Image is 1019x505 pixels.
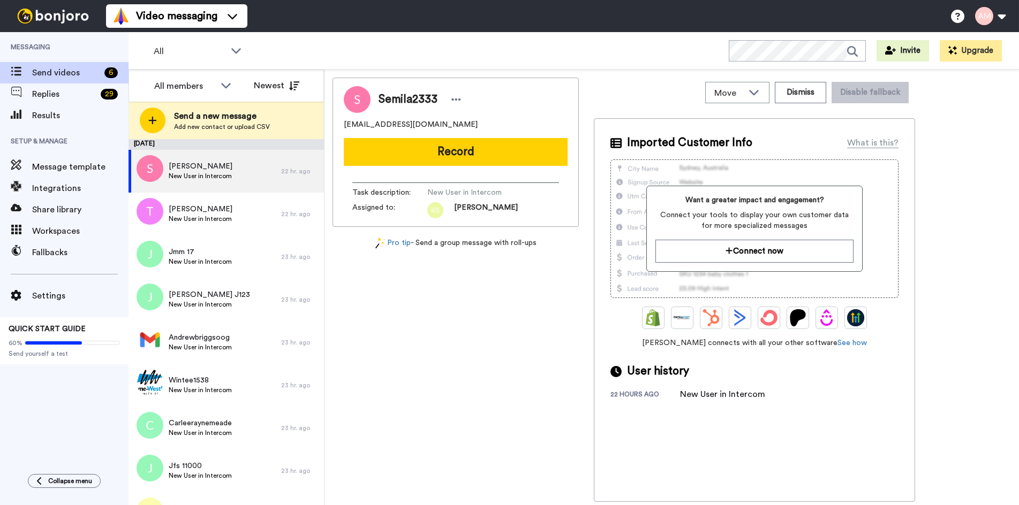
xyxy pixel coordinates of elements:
[32,225,129,238] span: Workspaces
[174,123,270,131] span: Add new contact or upload CSV
[32,109,129,122] span: Results
[427,202,443,218] img: rs.png
[169,247,232,257] span: Jmm 17
[281,252,319,261] div: 23 hr. ago
[136,9,217,24] span: Video messaging
[137,455,163,481] img: j.png
[174,110,270,123] span: Send a new message
[169,172,232,180] span: New User in Intercom
[112,7,130,25] img: vm-color.svg
[832,82,909,103] button: Disable fallback
[655,210,853,231] span: Connect your tools to display your own customer data for more specialized messages
[680,388,765,401] div: New User in Intercom
[281,424,319,432] div: 23 hr. ago
[169,215,232,223] span: New User in Intercom
[344,86,371,113] img: Profile Image
[760,309,778,326] img: ConvertKit
[9,325,86,333] span: QUICK START GUIDE
[281,338,319,347] div: 23 hr. ago
[344,138,568,166] button: Record
[427,187,529,198] span: New User in Intercom
[847,136,899,149] div: What is this?
[818,309,835,326] img: Drip
[169,386,232,394] span: New User in Intercom
[281,466,319,475] div: 23 hr. ago
[877,40,929,62] button: Invite
[32,289,129,302] span: Settings
[48,477,92,485] span: Collapse menu
[344,119,478,130] span: [EMAIL_ADDRESS][DOMAIN_NAME]
[352,202,427,218] span: Assigned to:
[940,40,1002,62] button: Upgrade
[32,66,100,79] span: Send videos
[281,167,319,175] div: 22 hr. ago
[333,238,579,249] div: - Send a group message with roll-ups
[703,309,720,326] img: Hubspot
[352,187,427,198] span: Task description :
[169,204,232,215] span: [PERSON_NAME]
[32,88,96,101] span: Replies
[104,67,118,78] div: 6
[454,202,518,218] span: [PERSON_NAME]
[9,349,120,358] span: Send yourself a test
[137,155,163,182] img: s.png
[627,135,752,151] span: Imported Customer Info
[169,161,232,172] span: [PERSON_NAME]
[137,369,163,396] img: 5c6ee066-3d43-4c45-b079-e0b9c9888c4b.png
[655,195,853,205] span: Want a greater impact and engagement?
[655,240,853,263] button: Connect now
[137,326,163,353] img: 4a043926-6077-42c8-a298-958e5b8bfeec.png
[169,418,232,429] span: Carleeraynemeade
[169,289,250,300] span: [PERSON_NAME] J123
[154,80,215,93] div: All members
[281,210,319,218] div: 22 hr. ago
[28,474,101,488] button: Collapse menu
[9,339,22,347] span: 60%
[169,300,250,309] span: New User in Intercom
[169,343,232,351] span: New User in Intercom
[137,241,163,267] img: j.png
[129,139,324,150] div: [DATE]
[169,471,232,480] span: New User in Intercom
[674,309,691,326] img: Ontraport
[169,332,232,343] span: Andrewbriggsoog
[246,75,307,96] button: Newest
[375,238,385,249] img: magic-wand.svg
[731,309,749,326] img: ActiveCampaign
[610,338,899,348] span: [PERSON_NAME] connects with all your other software
[610,390,680,401] div: 22 hours ago
[32,203,129,216] span: Share library
[281,295,319,304] div: 23 hr. ago
[32,182,129,195] span: Integrations
[714,87,743,100] span: Move
[137,198,163,225] img: t.png
[375,238,411,249] a: Pro tip
[379,91,437,108] span: Semila2333
[32,246,129,259] span: Fallbacks
[169,461,232,471] span: Jfs 11000
[775,82,826,103] button: Dismiss
[837,339,867,347] a: See how
[13,9,93,24] img: bj-logo-header-white.svg
[101,89,118,100] div: 29
[32,160,129,173] span: Message template
[169,375,232,386] span: Wintee1538
[645,309,662,326] img: Shopify
[789,309,806,326] img: Patreon
[169,257,232,266] span: New User in Intercom
[627,363,689,379] span: User history
[137,284,163,310] img: j.png
[169,429,232,437] span: New User in Intercom
[137,412,163,439] img: c.png
[154,45,225,58] span: All
[847,309,864,326] img: GoHighLevel
[281,381,319,389] div: 23 hr. ago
